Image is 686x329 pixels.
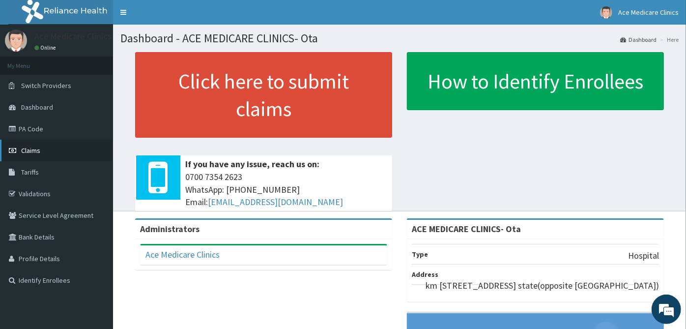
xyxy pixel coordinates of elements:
[21,168,39,177] span: Tariffs
[618,8,679,17] span: Ace Medicare Clinics
[628,249,659,262] p: Hospital
[657,35,679,44] li: Here
[34,44,58,51] a: Online
[145,249,220,260] a: Ace Medicare Clinics
[34,32,112,41] p: Ace Medicare Clinics
[412,223,521,235] strong: ACE MEDICARE CLINICS- Ota
[21,146,40,155] span: Claims
[412,270,438,279] b: Address
[120,32,679,45] h1: Dashboard - ACE MEDICARE CLINICS- Ota
[208,196,343,208] a: [EMAIL_ADDRESS][DOMAIN_NAME]
[140,223,200,235] b: Administrators
[426,279,659,292] p: km [STREET_ADDRESS] state(opposite [GEOGRAPHIC_DATA])
[21,103,53,112] span: Dashboard
[620,35,657,44] a: Dashboard
[185,171,387,209] span: 0700 7354 2623 WhatsApp: [PHONE_NUMBER] Email:
[412,250,428,259] b: Type
[5,30,27,52] img: User Image
[185,158,319,170] b: If you have any issue, reach us on:
[407,52,664,110] a: How to Identify Enrollees
[600,6,612,19] img: User Image
[135,52,392,138] a: Click here to submit claims
[21,81,71,90] span: Switch Providers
